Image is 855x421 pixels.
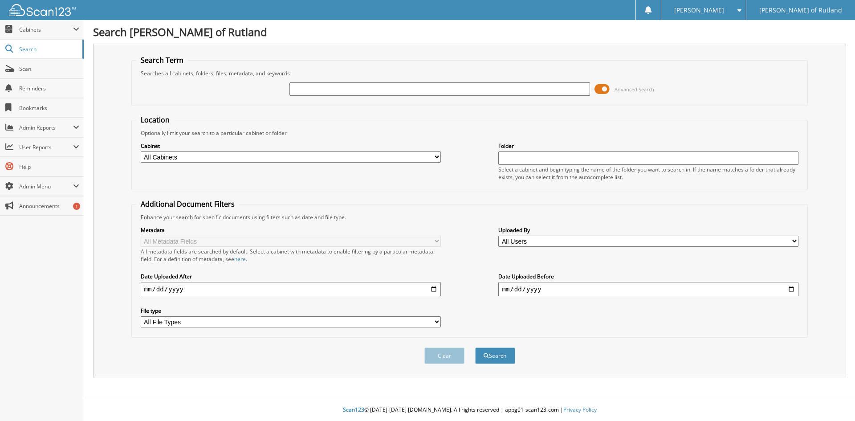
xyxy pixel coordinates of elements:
[615,86,654,93] span: Advanced Search
[498,282,798,296] input: end
[19,45,78,53] span: Search
[19,202,79,210] span: Announcements
[19,124,73,131] span: Admin Reports
[424,347,464,364] button: Clear
[19,26,73,33] span: Cabinets
[136,213,803,221] div: Enhance your search for specific documents using filters such as date and file type.
[19,143,73,151] span: User Reports
[141,226,441,234] label: Metadata
[136,115,174,125] legend: Location
[234,255,246,263] a: here
[136,129,803,137] div: Optionally limit your search to a particular cabinet or folder
[136,69,803,77] div: Searches all cabinets, folders, files, metadata, and keywords
[9,4,76,16] img: scan123-logo-white.svg
[19,65,79,73] span: Scan
[19,104,79,112] span: Bookmarks
[141,282,441,296] input: start
[343,406,364,413] span: Scan123
[136,199,239,209] legend: Additional Document Filters
[498,142,798,150] label: Folder
[759,8,842,13] span: [PERSON_NAME] of Rutland
[498,273,798,280] label: Date Uploaded Before
[141,142,441,150] label: Cabinet
[19,85,79,92] span: Reminders
[498,226,798,234] label: Uploaded By
[141,273,441,280] label: Date Uploaded After
[141,307,441,315] label: File type
[73,203,80,210] div: 1
[19,183,73,190] span: Admin Menu
[674,8,724,13] span: [PERSON_NAME]
[93,25,846,39] h1: Search [PERSON_NAME] of Rutland
[475,347,515,364] button: Search
[136,55,188,65] legend: Search Term
[498,166,798,181] div: Select a cabinet and begin typing the name of the folder you want to search in. If the name match...
[84,399,855,421] div: © [DATE]-[DATE] [DOMAIN_NAME]. All rights reserved | appg01-scan123-com |
[563,406,597,413] a: Privacy Policy
[141,248,441,263] div: All metadata fields are searched by default. Select a cabinet with metadata to enable filtering b...
[19,163,79,171] span: Help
